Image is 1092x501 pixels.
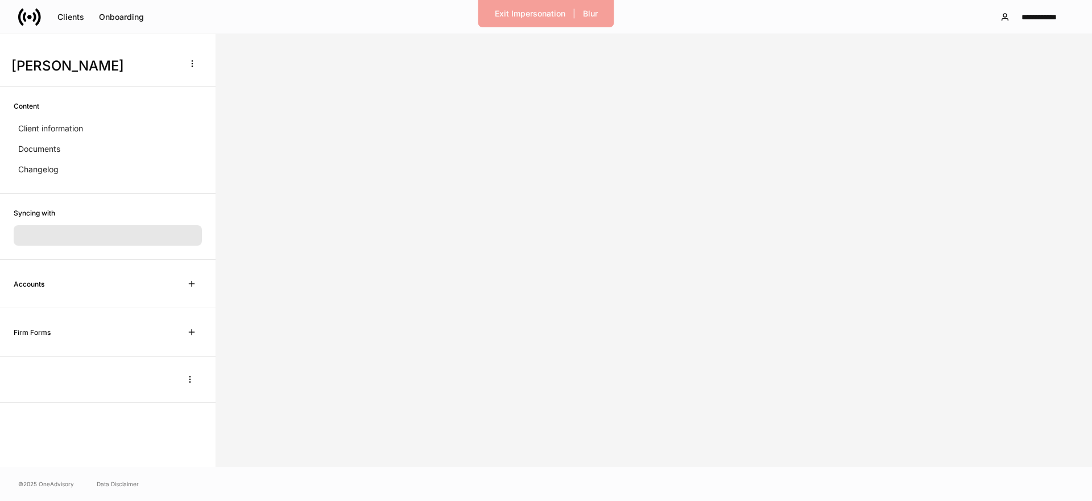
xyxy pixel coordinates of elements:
p: Changelog [18,164,59,175]
button: Clients [50,8,92,26]
a: Documents [14,139,202,159]
a: Client information [14,118,202,139]
p: Documents [18,143,60,155]
a: Changelog [14,159,202,180]
button: Exit Impersonation [487,5,573,23]
h6: Firm Forms [14,327,51,338]
h3: [PERSON_NAME] [11,57,176,75]
button: Blur [576,5,605,23]
button: Onboarding [92,8,151,26]
div: Clients [57,13,84,21]
div: Onboarding [99,13,144,21]
div: Exit Impersonation [495,10,565,18]
h6: Accounts [14,279,44,289]
h6: Syncing with [14,208,55,218]
h6: Content [14,101,39,111]
div: Blur [583,10,598,18]
p: Client information [18,123,83,134]
span: © 2025 OneAdvisory [18,479,74,488]
a: Data Disclaimer [97,479,139,488]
